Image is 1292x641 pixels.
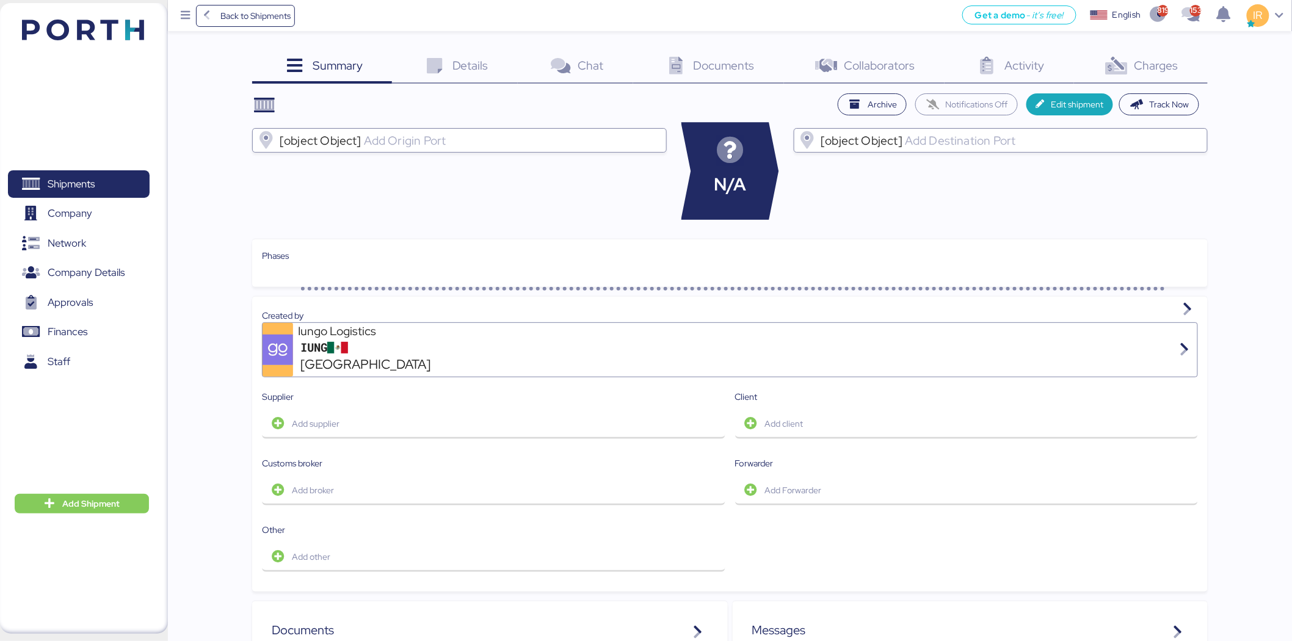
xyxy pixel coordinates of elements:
button: Menu [175,5,196,26]
div: Iungo Logistics [298,323,445,339]
input: [object Object] [902,133,1202,148]
span: Collaborators [844,57,915,73]
button: Notifications Off [915,93,1018,115]
span: Add other [292,549,330,564]
span: Notifications Off [946,97,1008,112]
button: Add client [735,408,1198,439]
input: [object Object] [361,133,661,148]
span: Company Details [48,264,125,281]
a: Network [8,230,150,258]
a: Finances [8,318,150,346]
span: IR [1254,7,1263,23]
button: Track Now [1119,93,1199,115]
a: Company [8,200,150,228]
span: Edit shipment [1051,97,1103,112]
button: Add Shipment [15,494,149,513]
span: Staff [48,353,70,371]
div: Messages [752,621,1188,639]
span: Chat [578,57,604,73]
div: English [1112,9,1141,21]
span: Track Now [1150,97,1189,112]
a: Staff [8,347,150,375]
span: Approvals [48,294,93,311]
button: Add broker [262,475,725,505]
span: Archive [868,97,897,112]
button: Archive [838,93,907,115]
span: Finances [48,323,87,341]
span: Add Forwarder [765,483,822,498]
div: Created by [262,309,1198,322]
div: Documents [272,621,708,639]
span: Charges [1134,57,1178,73]
button: Edit shipment [1026,93,1114,115]
span: [object Object] [280,135,361,146]
span: Activity [1005,57,1045,73]
div: Phases [262,249,1198,263]
span: Back to Shipments [220,9,291,23]
span: Network [48,234,86,252]
span: [object Object] [821,135,902,146]
a: Shipments [8,170,150,198]
a: Company Details [8,259,150,287]
span: Add client [765,416,804,431]
span: Add supplier [292,416,339,431]
span: Details [452,57,488,73]
span: Add Shipment [62,496,120,511]
button: Add supplier [262,408,725,439]
span: Shipments [48,175,95,193]
span: N/A [714,172,746,198]
a: Approvals [8,289,150,317]
span: [GEOGRAPHIC_DATA] [300,355,430,374]
span: Company [48,205,92,222]
a: Back to Shipments [196,5,296,27]
span: Documents [694,57,755,73]
button: Add Forwarder [735,475,1198,505]
span: Summary [313,57,363,73]
span: Add broker [292,483,334,498]
button: Add other [262,541,725,572]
